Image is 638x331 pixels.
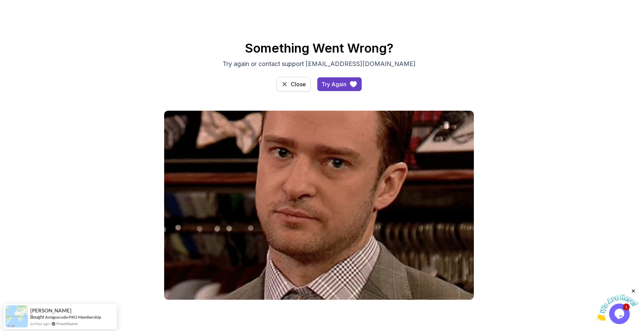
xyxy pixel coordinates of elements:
button: Close [277,77,310,91]
a: ProveSource [56,319,78,324]
span: Bought [30,312,44,318]
span: [PERSON_NAME] [30,306,72,311]
img: provesource social proof notification image [6,303,28,326]
p: Try again or contact support [EMAIL_ADDRESS][DOMAIN_NAME] [203,59,435,69]
a: Amigoscode PRO Membership [45,312,101,318]
div: Try Again [321,80,347,88]
span: an hour ago [30,319,50,324]
button: Try Again [317,77,362,91]
div: Close [291,80,306,88]
h2: Something Went Wrong? [78,41,560,55]
img: gif [164,111,474,300]
iframe: chat widget [595,288,638,321]
a: access-dashboard [277,77,310,91]
a: access-dashboard [317,77,362,91]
